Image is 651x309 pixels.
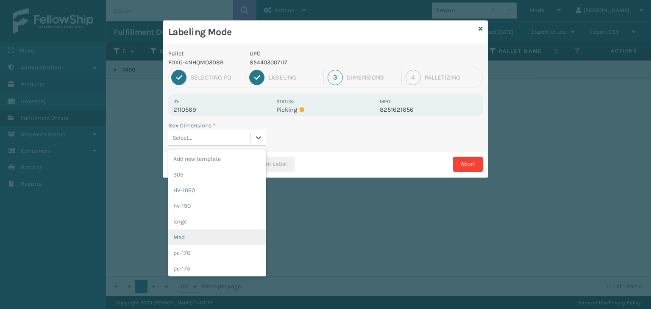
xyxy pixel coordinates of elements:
[453,157,483,172] button: Abort
[168,245,266,261] div: pc-170
[172,133,192,142] div: Select...
[173,99,179,105] label: Id:
[168,261,266,276] div: pc-175
[276,106,374,113] p: Picking
[168,121,215,130] label: Box Dimensions
[380,106,478,113] p: 8251621656
[168,151,266,167] div: Add new template
[249,70,264,85] div: 2
[168,229,266,245] div: Med
[242,157,295,172] button: Print Label
[328,70,343,85] div: 3
[168,167,266,182] div: 305
[168,214,266,229] div: large
[406,70,421,85] div: 4
[250,58,375,67] p: 854403007117
[347,74,398,81] div: Dimensions
[268,74,319,81] div: Labeling
[168,182,266,198] div: HV-1060
[425,74,480,81] div: Palletizing
[380,99,392,105] label: MPO:
[190,74,241,81] div: Selecting FO
[168,26,475,39] h3: Labeling Mode
[276,99,294,105] label: Status:
[168,58,239,67] p: FDXG-4NHQMO3D8B
[168,198,266,214] div: hv-190
[250,49,375,58] p: UPC
[173,106,271,113] p: 2110569
[171,70,186,85] div: 1
[168,49,239,58] p: Pallet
